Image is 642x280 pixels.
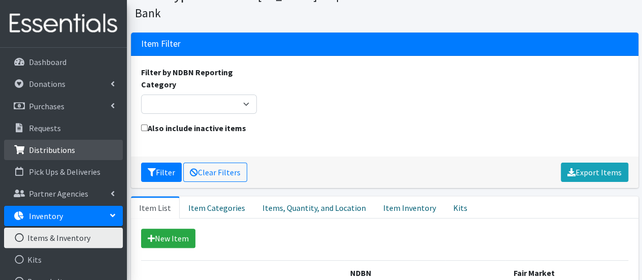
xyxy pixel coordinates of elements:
[29,167,100,177] p: Pick Ups & Deliveries
[180,196,254,219] a: Item Categories
[29,189,88,199] p: Partner Agencies
[4,7,123,41] img: HumanEssentials
[4,183,123,204] a: Partner Agencies
[141,39,181,49] h3: Item Filter
[141,163,182,182] button: Filter
[29,101,64,111] p: Purchases
[141,229,195,248] a: New Item
[4,140,123,160] a: Distributions
[4,52,123,72] a: Dashboard
[29,57,66,67] p: Dashboard
[141,122,246,134] label: Also include inactive items
[4,96,123,116] a: Purchases
[561,163,628,182] a: Export Items
[4,250,123,270] a: Kits
[29,79,65,89] p: Donations
[254,196,375,219] a: Items, Quantity, and Location
[4,74,123,94] a: Donations
[445,196,476,219] a: Kits
[29,145,75,155] p: Distributions
[375,196,445,219] a: Item Inventory
[183,163,247,182] a: Clear Filters
[29,123,61,133] p: Requests
[141,125,148,131] input: Also include inactive items
[4,162,123,182] a: Pick Ups & Deliveries
[141,66,257,90] label: Filter by NDBN Reporting Category
[4,206,123,226] a: Inventory
[29,211,63,221] p: Inventory
[4,118,123,138] a: Requests
[4,228,123,248] a: Items & Inventory
[131,196,180,219] a: Item List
